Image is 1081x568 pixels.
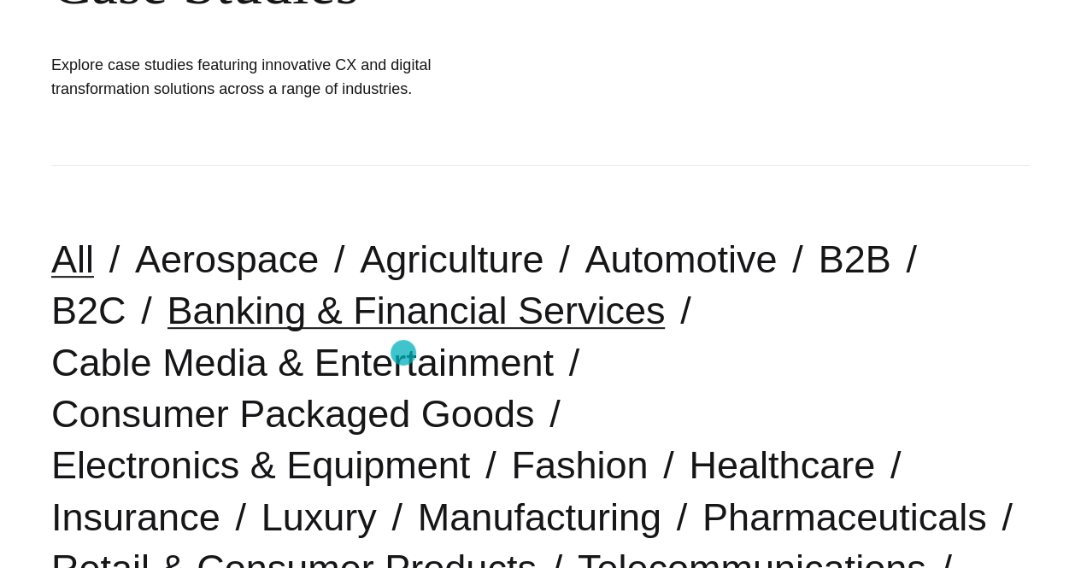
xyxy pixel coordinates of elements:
a: Banking & Financial Services [167,289,666,332]
a: Cable Media & Entertainment [51,341,554,384]
a: Luxury [261,495,377,539]
a: Manufacturing [418,495,661,539]
a: Fashion [511,443,648,487]
a: B2C [51,289,126,332]
a: Consumer Packaged Goods [51,392,534,436]
a: Electronics & Equipment [51,443,470,487]
a: Automotive [585,237,777,281]
a: Insurance [51,495,220,539]
h1: Explore case studies featuring innovative CX and digital transformation solutions across a range ... [51,53,487,101]
a: Aerospace [135,237,319,281]
a: All [51,237,94,281]
a: B2B [818,237,890,281]
a: Agriculture [360,237,543,281]
a: Healthcare [689,443,875,487]
a: Pharmaceuticals [702,495,987,539]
